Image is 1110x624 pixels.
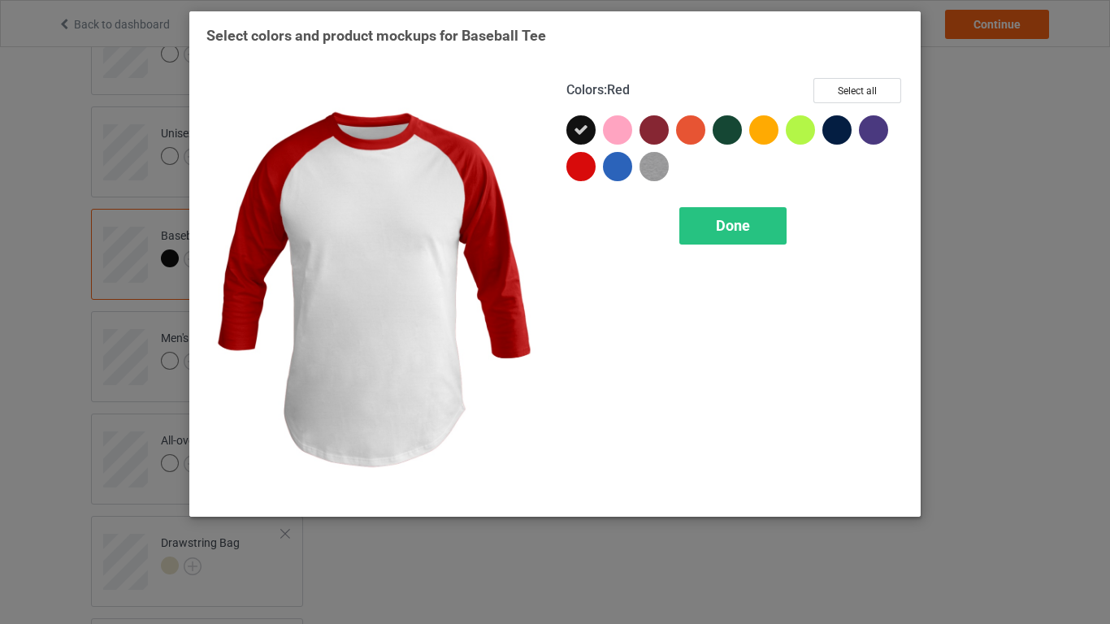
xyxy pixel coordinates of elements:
[640,152,669,181] img: heather_texture.png
[813,78,901,103] button: Select all
[566,82,604,97] span: Colors
[566,82,630,99] h4: :
[206,27,546,44] span: Select colors and product mockups for Baseball Tee
[607,82,630,97] span: Red
[206,78,544,500] img: regular.jpg
[716,217,750,234] span: Done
